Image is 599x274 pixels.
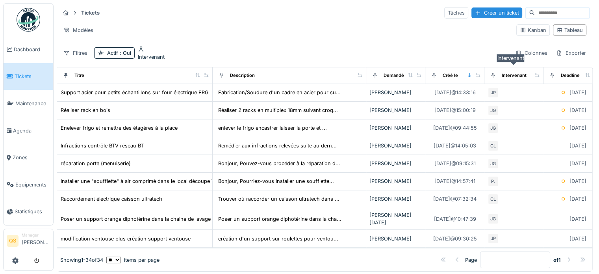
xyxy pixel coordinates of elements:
[465,256,477,264] div: Page
[218,106,338,114] div: Réaliser 2 racks en multiplex 18mm suivant croq...
[4,63,53,90] a: Tickets
[556,26,583,34] div: Tableau
[369,177,422,185] div: [PERSON_NAME]
[107,49,131,57] div: Actif
[434,160,476,167] div: [DATE] @ 09:15:31
[61,106,110,114] div: Réaliser rack en bois
[106,256,159,264] div: items per page
[61,235,191,242] div: modification ventouse plus création support ventouse
[434,142,476,149] div: [DATE] @ 14:05:03
[218,89,341,96] div: Fabrication/Soudure d'un cadre en acier pour su...
[13,127,50,134] span: Agenda
[369,142,422,149] div: [PERSON_NAME]
[218,215,341,223] div: Poser un support orange diphotérine dans la cha...
[569,89,586,96] div: [DATE]
[569,160,586,167] div: [DATE]
[569,195,586,203] div: [DATE]
[520,26,546,34] div: Kanban
[488,123,499,134] div: JG
[488,158,499,169] div: JG
[434,106,476,114] div: [DATE] @ 15:00:19
[369,160,422,167] div: [PERSON_NAME]
[218,124,327,132] div: enlever le frigo encastrer laisser la porte et ...
[512,47,551,59] div: Colonnes
[78,9,103,17] strong: Tickets
[369,124,422,132] div: [PERSON_NAME]
[433,195,477,203] div: [DATE] @ 07:32:34
[369,195,422,203] div: [PERSON_NAME]
[7,235,19,247] li: QS
[4,117,53,144] a: Agenda
[218,142,337,149] div: Remédier aux infractions relevées suite au dern...
[218,177,334,185] div: Bonjour, Pourriez-vous installer une soufflette...
[230,72,255,79] div: Description
[4,144,53,171] a: Zones
[553,47,590,59] div: Exporter
[433,235,477,242] div: [DATE] @ 09:30:25
[569,235,586,242] div: [DATE]
[488,213,499,224] div: JG
[553,256,561,264] strong: of 1
[488,194,499,205] div: CL
[488,105,499,116] div: JG
[4,198,53,226] a: Statistiques
[488,176,499,187] div: P.
[444,7,468,19] div: Tâches
[502,72,527,79] div: Intervenant
[4,90,53,117] a: Maintenance
[15,181,50,188] span: Équipements
[61,195,162,203] div: Raccordement électrique caisson ultratech
[13,154,50,161] span: Zones
[384,72,412,79] div: Demandé par
[218,160,340,167] div: Bonjour, Pouvez-vous procéder à la réparation d...
[15,208,50,215] span: Statistiques
[488,140,499,151] div: CL
[61,215,232,223] div: Poser un support orange diphotérine dans la chaine de lavage cutclean
[488,233,499,244] div: JP
[369,106,422,114] div: [PERSON_NAME]
[74,72,84,79] div: Titre
[15,100,50,107] span: Maintenance
[61,89,209,96] div: Support acier pour petits échantillons sur four électrique FRG
[61,142,144,149] div: Infractions contrôle BTV réseau BT
[22,232,50,249] li: [PERSON_NAME]
[118,50,131,56] span: : Oui
[369,235,422,242] div: [PERSON_NAME]
[471,7,522,18] div: Créer un ticket
[443,72,458,79] div: Créé le
[15,73,50,80] span: Tickets
[61,177,246,185] div: Installer une "soufflette" à air comprimé dans le local découpe WET sous-sol
[218,195,339,203] div: Trouver où raccorder un caisson ultratech dans ...
[60,256,103,264] div: Showing 1 - 34 of 34
[61,160,131,167] div: réparation porte (menuiserie)
[434,177,475,185] div: [DATE] @ 14:57:41
[569,177,586,185] div: [DATE]
[561,72,580,79] div: Deadline
[433,124,477,132] div: [DATE] @ 09:44:55
[17,8,40,32] img: Badge_color-CXgf-gQk.svg
[434,215,476,223] div: [DATE] @ 10:47:39
[14,46,50,53] span: Dashboard
[569,142,586,149] div: [DATE]
[4,36,53,63] a: Dashboard
[488,87,499,98] div: JP
[569,124,586,132] div: [DATE]
[138,53,165,61] div: Intervenant
[569,215,586,223] div: [DATE]
[369,211,422,226] div: [PERSON_NAME][DATE]
[7,232,50,251] a: QS Manager[PERSON_NAME]
[569,106,586,114] div: [DATE]
[60,24,97,36] div: Modèles
[369,89,422,96] div: [PERSON_NAME]
[60,47,91,59] div: Filtres
[22,232,50,238] div: Manager
[61,124,178,132] div: Enelever frigo et remettre des étagères à la place
[4,171,53,198] a: Équipements
[434,89,476,96] div: [DATE] @ 14:33:16
[218,235,338,242] div: création d'un support sur roulettes pour ventou...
